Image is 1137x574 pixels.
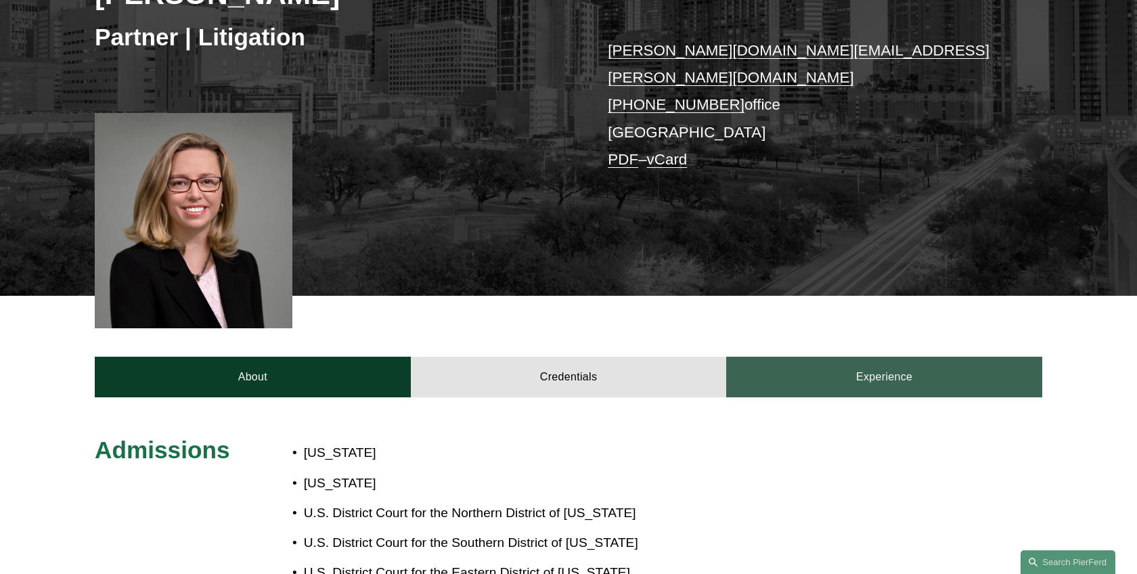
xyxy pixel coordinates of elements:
a: Experience [726,357,1042,397]
p: [US_STATE] [304,441,648,465]
a: vCard [647,151,688,168]
a: [PERSON_NAME][DOMAIN_NAME][EMAIL_ADDRESS][PERSON_NAME][DOMAIN_NAME] [608,42,989,86]
p: [US_STATE] [304,472,648,495]
a: PDF [608,151,638,168]
p: U.S. District Court for the Southern District of [US_STATE] [304,531,648,555]
span: Admissions [95,437,229,463]
a: About [95,357,411,397]
p: office [GEOGRAPHIC_DATA] – [608,37,1002,174]
a: [PHONE_NUMBER] [608,96,744,113]
p: U.S. District Court for the Northern District of [US_STATE] [304,502,648,525]
h3: Partner | Litigation [95,22,568,52]
a: Credentials [411,357,727,397]
a: Search this site [1021,550,1115,574]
